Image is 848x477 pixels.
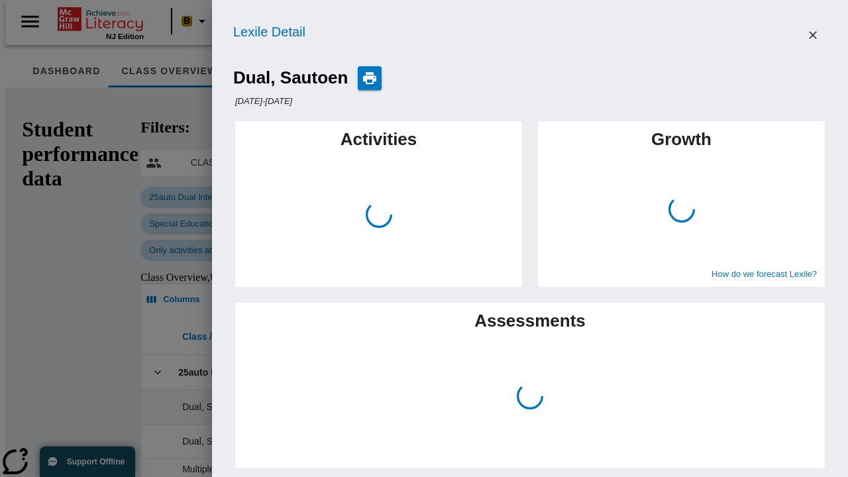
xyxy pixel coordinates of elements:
h3: Assessments [243,311,817,331]
h3: Growth [546,129,817,150]
button: Print Lexile Detail for Dual, Sautoen [358,66,382,90]
button: How do we forecast Lexile? [712,269,817,279]
h3: Activities [243,129,514,150]
h2: Dual, Sautoen [233,66,348,90]
p: [DATE] - [DATE] [235,95,292,119]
